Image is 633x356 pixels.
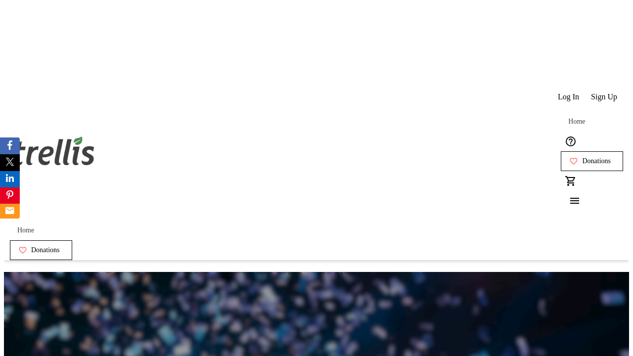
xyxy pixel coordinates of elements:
span: Donations [31,246,60,254]
span: Home [17,226,34,234]
a: Home [10,221,42,240]
button: Help [561,132,581,151]
button: Menu [561,191,581,211]
span: Donations [582,157,611,165]
button: Log In [552,87,585,107]
a: Donations [561,151,623,171]
button: Cart [561,171,581,191]
button: Sign Up [585,87,623,107]
span: Sign Up [591,92,617,101]
a: Donations [10,240,72,260]
a: Home [561,112,592,132]
span: Home [568,118,585,126]
img: Orient E2E Organization r8754XgtpR's Logo [10,126,98,175]
span: Log In [558,92,579,101]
